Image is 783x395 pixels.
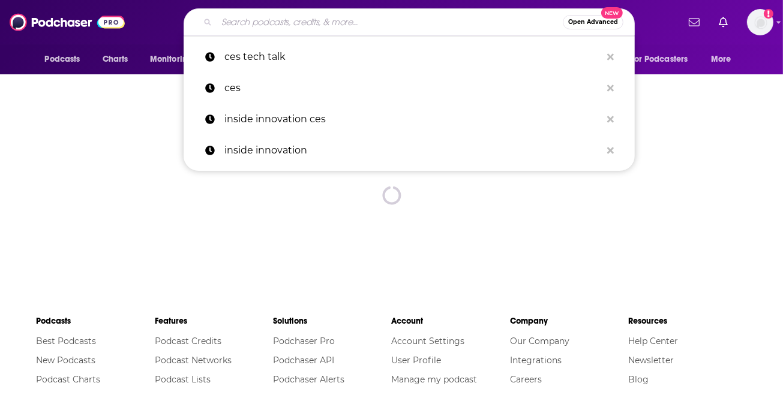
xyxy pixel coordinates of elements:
[711,51,731,68] span: More
[10,11,125,34] img: Podchaser - Follow, Share and Rate Podcasts
[273,310,391,331] li: Solutions
[37,48,96,71] button: open menu
[142,48,208,71] button: open menu
[391,310,509,331] li: Account
[391,336,464,346] a: Account Settings
[631,51,688,68] span: For Podcasters
[628,374,649,385] a: Blog
[628,355,674,366] a: Newsletter
[37,355,96,366] a: New Podcasts
[510,374,542,385] a: Careers
[568,19,618,25] span: Open Advanced
[747,9,773,35] img: User Profile
[155,355,232,366] a: Podcast Networks
[224,41,601,73] p: ces tech talk
[510,336,569,346] a: Our Company
[155,310,273,331] li: Features
[703,48,746,71] button: open menu
[563,15,623,29] button: Open AdvancedNew
[37,374,101,385] a: Podcast Charts
[273,374,344,385] a: Podchaser Alerts
[37,310,155,331] li: Podcasts
[184,135,635,166] a: inside innovation
[184,73,635,104] a: ces
[510,355,562,366] a: Integrations
[391,374,477,385] a: Manage my podcast
[601,7,623,19] span: New
[510,310,628,331] li: Company
[184,8,635,36] div: Search podcasts, credits, & more...
[273,355,334,366] a: Podchaser API
[155,336,221,346] a: Podcast Credits
[224,73,601,104] p: ces
[684,12,704,32] a: Show notifications dropdown
[224,104,601,135] p: inside innovation ces
[628,336,678,346] a: Help Center
[37,336,97,346] a: Best Podcasts
[103,51,128,68] span: Charts
[150,51,193,68] span: Monitoring
[224,135,601,166] p: inside innovation
[184,41,635,73] a: ces tech talk
[273,336,335,346] a: Podchaser Pro
[184,104,635,135] a: inside innovation ces
[155,374,211,385] a: Podcast Lists
[391,355,441,366] a: User Profile
[45,51,80,68] span: Podcasts
[628,310,746,331] li: Resources
[95,48,136,71] a: Charts
[623,48,706,71] button: open menu
[714,12,733,32] a: Show notifications dropdown
[217,13,563,32] input: Search podcasts, credits, & more...
[764,9,773,19] svg: Add a profile image
[747,9,773,35] span: Logged in as gracewagner
[747,9,773,35] button: Show profile menu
